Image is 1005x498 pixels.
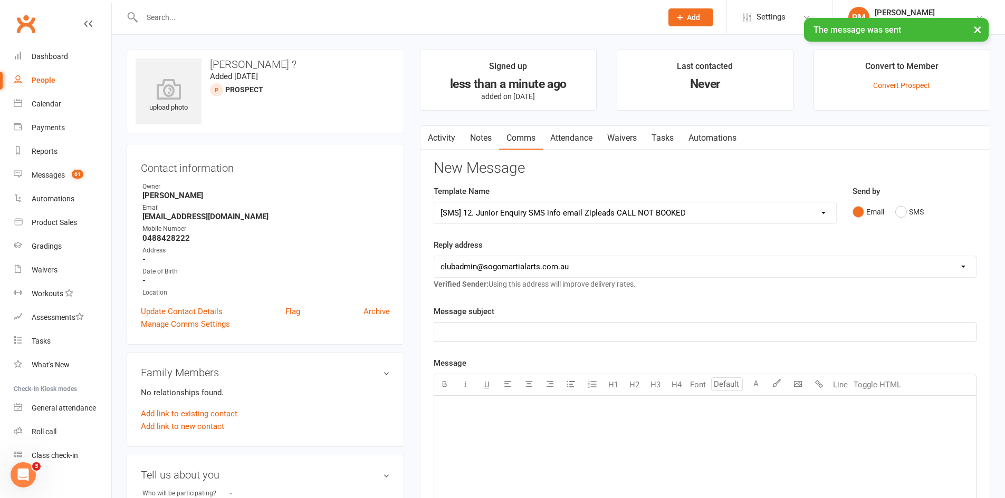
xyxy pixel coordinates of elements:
[14,69,111,92] a: People
[32,52,68,61] div: Dashboard
[14,353,111,377] a: What's New
[32,266,58,274] div: Waivers
[668,8,713,26] button: Add
[72,170,83,179] span: 61
[804,18,989,42] div: The message was sent
[142,191,390,200] strong: [PERSON_NAME]
[142,182,390,192] div: Owner
[136,58,395,70] h3: [PERSON_NAME] ?
[32,404,96,412] div: General attendance
[853,185,880,198] label: Send by
[687,13,700,22] span: Add
[627,79,783,90] div: Never
[14,282,111,306] a: Workouts
[32,427,56,436] div: Roll call
[141,367,390,378] h3: Family Members
[434,160,977,177] h3: New Message
[865,60,939,79] div: Convert to Member
[229,490,290,497] strong: -
[32,242,62,250] div: Gradings
[141,420,224,433] a: Add link to new contact
[644,126,681,150] a: Tasks
[645,374,666,395] button: H3
[895,202,924,222] button: SMS
[666,374,687,395] button: H4
[14,211,111,235] a: Product Sales
[14,444,111,467] a: Class kiosk mode
[210,72,258,81] time: Added [DATE]
[14,92,111,116] a: Calendar
[32,313,84,321] div: Assessments
[745,374,767,395] button: A
[142,224,390,234] div: Mobile Number
[13,11,39,37] a: Clubworx
[32,123,65,132] div: Payments
[434,357,466,369] label: Message
[14,396,111,420] a: General attendance kiosk mode
[32,451,78,460] div: Class check-in
[430,79,587,90] div: less than a minute ago
[32,194,74,203] div: Automations
[875,8,975,17] div: [PERSON_NAME]
[14,163,111,187] a: Messages 61
[434,305,494,318] label: Message subject
[363,305,390,318] a: Archive
[603,374,624,395] button: H1
[14,420,111,444] a: Roll call
[463,126,499,150] a: Notes
[11,462,36,487] iframe: Intercom live chat
[142,255,390,264] strong: -
[141,318,230,330] a: Manage Comms Settings
[142,233,390,243] strong: 0488428222
[14,45,111,69] a: Dashboard
[968,18,987,41] button: ×
[476,374,497,395] button: U
[14,258,111,282] a: Waivers
[141,158,390,174] h3: Contact information
[14,329,111,353] a: Tasks
[142,288,390,298] div: Location
[600,126,644,150] a: Waivers
[14,116,111,140] a: Payments
[142,246,390,256] div: Address
[32,360,70,369] div: What's New
[14,306,111,329] a: Assessments
[32,147,58,155] div: Reports
[32,171,65,179] div: Messages
[141,386,390,399] p: No relationships found.
[14,235,111,258] a: Gradings
[141,407,237,420] a: Add link to existing contact
[489,60,527,79] div: Signed up
[14,140,111,163] a: Reports
[434,280,489,288] strong: Verified Sender:
[681,126,744,150] a: Automations
[142,203,390,213] div: Email
[142,267,390,277] div: Date of Birth
[420,126,463,150] a: Activity
[711,377,743,391] input: Default
[434,280,636,288] span: Using this address will improve delivery rates.
[687,374,709,395] button: Font
[624,374,645,395] button: H2
[142,276,390,285] strong: -
[677,60,733,79] div: Last contacted
[32,218,77,227] div: Product Sales
[32,337,51,345] div: Tasks
[830,374,851,395] button: Line
[543,126,600,150] a: Attendance
[853,202,884,222] button: Email
[484,380,490,389] span: U
[434,185,490,198] label: Template Name
[285,305,300,318] a: Flag
[32,76,55,84] div: People
[142,212,390,221] strong: [EMAIL_ADDRESS][DOMAIN_NAME]
[873,81,930,90] a: Convert Prospect
[141,305,223,318] a: Update Contact Details
[139,10,655,25] input: Search...
[141,469,390,481] h3: Tell us about you
[499,126,543,150] a: Comms
[225,85,263,94] snap: prospect
[32,100,61,108] div: Calendar
[848,7,869,28] div: RM
[430,92,587,101] p: added on [DATE]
